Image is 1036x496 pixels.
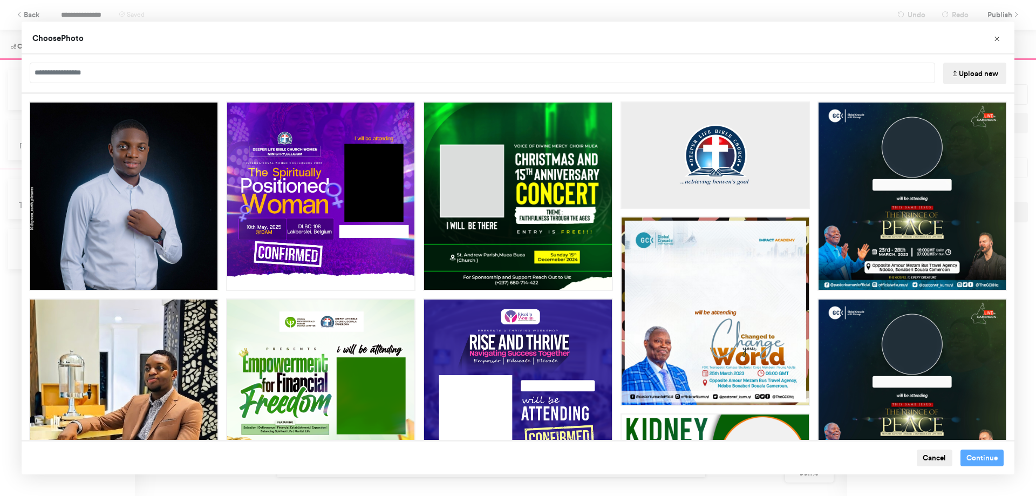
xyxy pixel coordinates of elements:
[982,442,1023,483] iframe: Drift Widget Chat Controller
[960,450,1004,467] button: Continue
[22,22,1014,474] div: Choose Image
[917,450,952,467] button: Cancel
[943,63,1006,84] button: Upload new
[32,33,84,43] span: Choose Photo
